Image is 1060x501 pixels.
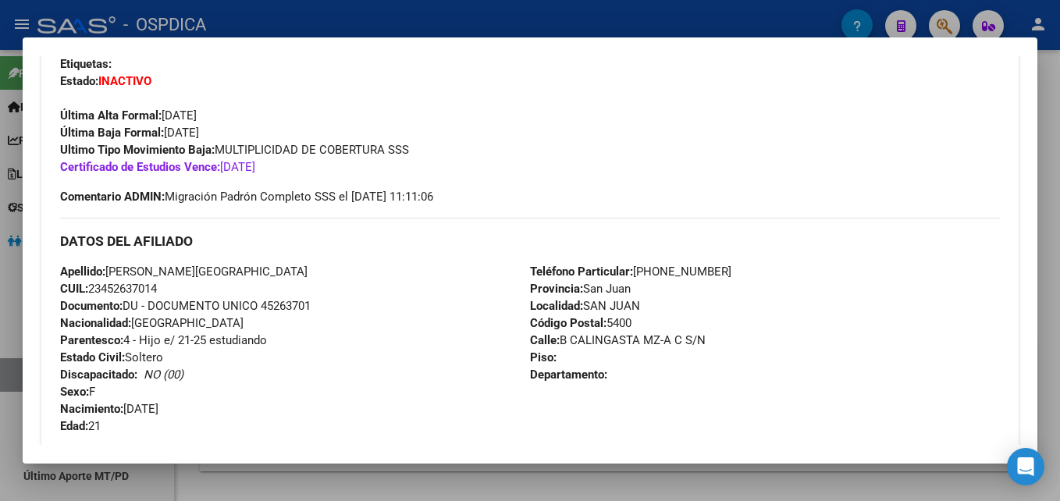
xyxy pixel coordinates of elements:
strong: Estado Civil: [60,350,125,364]
strong: Certificado de Estudios Vence: [60,160,220,174]
strong: INACTIVO [98,74,151,88]
div: Open Intercom Messenger [1007,448,1044,485]
strong: Discapacitado: [60,368,137,382]
span: [DATE] [60,402,158,416]
span: San Juan [530,282,631,296]
strong: Documento: [60,299,123,313]
span: MULTIPLICIDAD DE COBERTURA SSS [60,143,409,157]
span: Migración Padrón Completo SSS el [DATE] 11:11:06 [60,188,433,205]
span: DU - DOCUMENTO UNICO 45263701 [60,299,311,313]
strong: Estado: [60,74,98,88]
span: B CALINGASTA MZ-A C S/N [530,333,706,347]
span: [DATE] [60,108,197,123]
span: [DATE] [60,126,199,140]
h3: DATOS DEL AFILIADO [60,233,1000,250]
strong: Nacimiento: [60,402,123,416]
strong: Apellido: [60,265,105,279]
span: 23452637014 [60,282,157,296]
span: [PERSON_NAME][GEOGRAPHIC_DATA] [60,265,308,279]
span: [DATE] [60,160,255,174]
strong: Última Alta Formal: [60,108,162,123]
span: Soltero [60,350,163,364]
strong: Etiquetas: [60,57,112,71]
span: F [60,385,95,399]
strong: Código Postal: [530,316,606,330]
strong: CUIL: [60,282,88,296]
strong: Calle: [530,333,560,347]
strong: Departamento: [530,368,607,382]
span: SAN JUAN [530,299,640,313]
strong: Ultimo Tipo Movimiento Baja: [60,143,215,157]
strong: Comentario ADMIN: [60,190,165,204]
strong: Nacionalidad: [60,316,131,330]
strong: Piso: [530,350,557,364]
span: 5400 [530,316,631,330]
span: 4 - Hijo e/ 21-25 estudiando [60,333,267,347]
span: 21 [60,419,101,433]
strong: Localidad: [530,299,583,313]
strong: Parentesco: [60,333,123,347]
strong: Última Baja Formal: [60,126,164,140]
strong: Sexo: [60,385,89,399]
span: [PHONE_NUMBER] [530,265,731,279]
span: [GEOGRAPHIC_DATA] [60,316,244,330]
strong: Edad: [60,419,88,433]
strong: Provincia: [530,282,583,296]
strong: Teléfono Particular: [530,265,633,279]
i: NO (00) [144,368,183,382]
